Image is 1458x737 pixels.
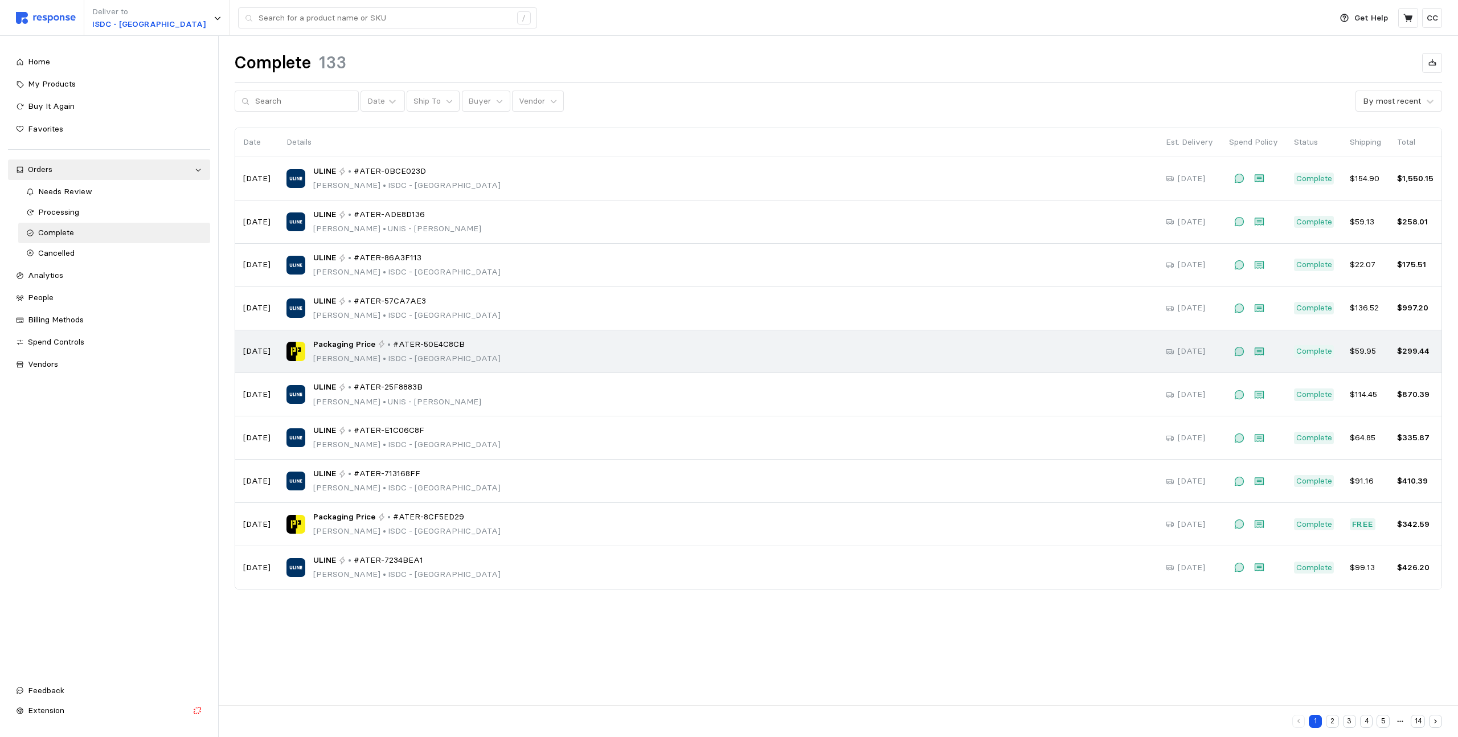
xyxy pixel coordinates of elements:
[380,180,388,190] span: •
[313,482,501,494] p: [PERSON_NAME] ISDC - [GEOGRAPHIC_DATA]
[1397,475,1434,488] p: $410.39
[313,295,336,308] span: ULINE
[8,354,210,375] a: Vendors
[313,252,336,264] span: ULINE
[348,165,351,178] p: •
[8,74,210,95] a: My Products
[1294,136,1334,149] p: Status
[1296,388,1332,401] p: Complete
[18,223,211,243] a: Complete
[354,295,426,308] span: #ATER-57CA7AE3
[16,12,76,24] img: svg%3e
[1178,562,1205,574] p: [DATE]
[28,359,58,369] span: Vendors
[8,52,210,72] a: Home
[8,332,210,353] a: Spend Controls
[313,223,481,235] p: [PERSON_NAME] UNIS - [PERSON_NAME]
[28,314,84,325] span: Billing Methods
[1363,95,1421,107] div: By most recent
[38,227,74,238] span: Complete
[28,79,76,89] span: My Products
[313,353,501,365] p: [PERSON_NAME] ISDC - [GEOGRAPHIC_DATA]
[38,248,75,258] span: Cancelled
[8,701,210,721] button: Extension
[1309,715,1322,728] button: 1
[243,345,271,358] p: [DATE]
[313,309,501,322] p: [PERSON_NAME] ISDC - [GEOGRAPHIC_DATA]
[286,342,305,361] img: Packaging Price
[28,270,63,280] span: Analytics
[367,95,385,107] div: Date
[313,439,501,451] p: [PERSON_NAME] ISDC - [GEOGRAPHIC_DATA]
[1296,432,1332,444] p: Complete
[1296,518,1332,531] p: Complete
[313,338,375,351] span: Packaging Price
[286,385,305,404] img: ULINE
[354,424,424,437] span: #ATER-E1C06C8F
[387,338,391,351] p: •
[1360,715,1373,728] button: 4
[380,353,388,363] span: •
[286,136,1150,149] p: Details
[28,101,75,111] span: Buy It Again
[1397,562,1434,574] p: $426.20
[1397,302,1434,314] p: $997.20
[1377,715,1390,728] button: 5
[354,252,421,264] span: #ATER-86A3F113
[1350,345,1381,358] p: $59.95
[380,482,388,493] span: •
[1350,562,1381,574] p: $99.13
[1397,173,1434,185] p: $1,550.15
[243,432,271,444] p: [DATE]
[348,208,351,221] p: •
[28,685,64,695] span: Feedback
[1296,345,1332,358] p: Complete
[18,202,211,223] a: Processing
[1178,302,1205,314] p: [DATE]
[1178,432,1205,444] p: [DATE]
[8,681,210,701] button: Feedback
[8,159,210,180] a: Orders
[354,165,426,178] span: #ATER-0BCE023D
[354,208,425,221] span: #ATER-ADE8D136
[1178,216,1205,228] p: [DATE]
[1350,173,1381,185] p: $154.90
[380,310,388,320] span: •
[380,396,388,407] span: •
[255,91,352,112] input: Search
[18,182,211,202] a: Needs Review
[1296,475,1332,488] p: Complete
[313,525,501,538] p: [PERSON_NAME] ISDC - [GEOGRAPHIC_DATA]
[1178,173,1205,185] p: [DATE]
[286,558,305,577] img: ULINE
[512,91,564,112] button: Vendor
[462,91,510,112] button: Buyer
[348,381,351,394] p: •
[1333,7,1395,29] button: Get Help
[1397,259,1434,271] p: $175.51
[1350,136,1381,149] p: Shipping
[286,169,305,188] img: ULINE
[1350,475,1381,488] p: $91.16
[313,568,501,581] p: [PERSON_NAME] ISDC - [GEOGRAPHIC_DATA]
[28,124,63,134] span: Favorites
[354,554,423,567] span: #ATER-7234BEA1
[313,468,336,480] span: ULINE
[28,337,84,347] span: Spend Controls
[243,173,271,185] p: [DATE]
[1352,518,1374,531] p: Free
[517,11,531,25] div: /
[243,518,271,531] p: [DATE]
[1296,302,1332,314] p: Complete
[243,562,271,574] p: [DATE]
[393,338,465,351] span: #ATER-50E4C8CB
[1350,216,1381,228] p: $59.13
[1178,345,1205,358] p: [DATE]
[313,511,375,523] span: Packaging Price
[8,265,210,286] a: Analytics
[348,468,351,480] p: •
[8,288,210,308] a: People
[38,186,92,196] span: Needs Review
[348,295,351,308] p: •
[235,52,311,74] h1: Complete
